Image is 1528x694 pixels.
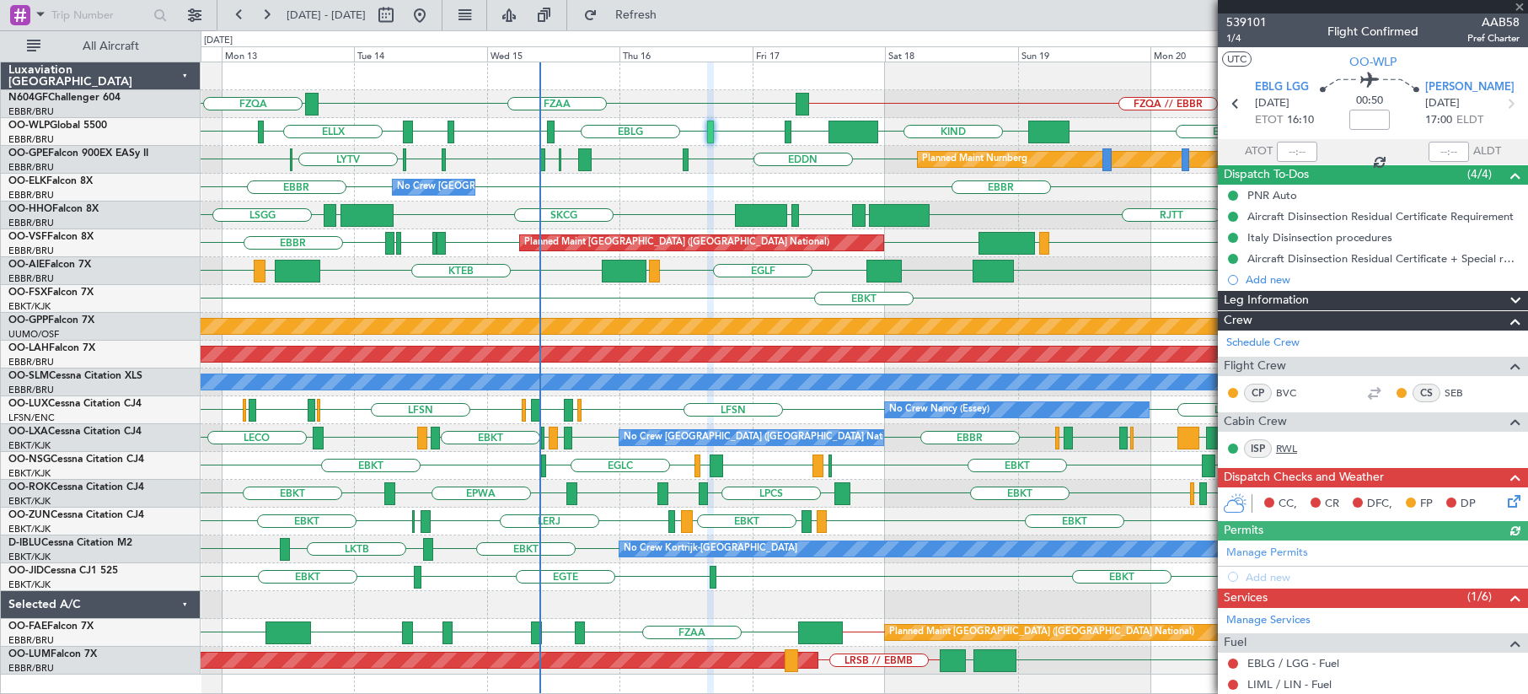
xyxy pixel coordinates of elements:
a: EBBR/BRU [8,161,54,174]
a: EBBR/BRU [8,272,54,285]
span: ETOT [1255,112,1283,129]
a: OO-LUMFalcon 7X [8,649,97,659]
a: EBKT/KJK [8,523,51,535]
span: Dispatch To-Dos [1224,165,1309,185]
span: Pref Charter [1467,31,1520,46]
a: EBBR/BRU [8,634,54,647]
span: Flight Crew [1224,357,1286,376]
span: OO-HHO [8,204,52,214]
span: OO-LUX [8,399,48,409]
a: OO-LUXCessna Citation CJ4 [8,399,142,409]
a: OO-LXACessna Citation CJ4 [8,427,142,437]
span: Crew [1224,311,1252,331]
a: OO-FSXFalcon 7X [8,288,94,298]
span: OO-WLP [1349,53,1397,71]
span: Fuel [1224,633,1247,653]
span: ATOT [1245,143,1273,160]
div: No Crew [GEOGRAPHIC_DATA] ([GEOGRAPHIC_DATA] National) [624,425,906,450]
span: 539101 [1226,13,1267,31]
span: CR [1325,496,1339,513]
a: N604GFChallenger 604 [8,93,121,103]
a: EBKT/KJK [8,495,51,508]
span: OO-JID [8,566,44,576]
span: OO-WLP [8,121,50,131]
span: 1/4 [1226,31,1267,46]
span: OO-LAH [8,343,49,353]
span: OO-SLM [8,371,49,381]
span: OO-ZUN [8,510,51,520]
a: OO-ZUNCessna Citation CJ4 [8,510,144,520]
a: OO-LAHFalcon 7X [8,343,95,353]
a: OO-JIDCessna CJ1 525 [8,566,118,576]
span: [DATE] - [DATE] [287,8,366,23]
span: OO-FSX [8,288,47,298]
div: ISP [1244,439,1272,458]
div: Planned Maint [GEOGRAPHIC_DATA] ([GEOGRAPHIC_DATA] National) [889,620,1194,645]
div: Planned Maint [GEOGRAPHIC_DATA] ([GEOGRAPHIC_DATA] National) [524,230,829,256]
a: EBBR/BRU [8,245,54,257]
div: Wed 15 [487,46,619,62]
span: DP [1461,496,1476,513]
span: Dispatch Checks and Weather [1224,468,1384,487]
a: OO-ROKCessna Citation CJ4 [8,482,144,492]
a: OO-ELKFalcon 8X [8,176,93,186]
div: Flight Confirmed [1327,23,1418,40]
div: [DATE] [204,34,233,48]
span: [DATE] [1255,95,1289,112]
a: EBKT/KJK [8,578,51,591]
span: OO-GPP [8,315,48,325]
a: EBLG / LGG - Fuel [1247,656,1339,670]
div: Fri 17 [753,46,885,62]
span: Services [1224,589,1268,608]
div: Mon 13 [222,46,354,62]
a: EBKT/KJK [8,300,51,313]
div: Sun 19 [1018,46,1150,62]
span: 17:00 [1425,112,1452,129]
div: CS [1413,384,1440,402]
a: UUMO/OSF [8,328,59,341]
span: Cabin Crew [1224,412,1287,432]
div: No Crew [GEOGRAPHIC_DATA] ([GEOGRAPHIC_DATA] National) [397,175,679,200]
span: FP [1420,496,1433,513]
a: EBBR/BRU [8,217,54,229]
a: EBBR/BRU [8,105,54,118]
div: Sat 18 [885,46,1017,62]
input: Trip Number [51,3,148,28]
span: 00:50 [1356,93,1383,110]
span: EBLG LGG [1255,79,1309,96]
span: OO-LUM [8,649,51,659]
a: LIML / LIN - Fuel [1247,677,1332,691]
div: PNR Auto [1247,188,1297,202]
div: Italy Disinsection procedures [1247,230,1392,245]
div: Thu 16 [619,46,752,62]
span: All Aircraft [44,40,178,52]
a: OO-HHOFalcon 8X [8,204,99,214]
a: EBBR/BRU [8,356,54,369]
span: ELDT [1456,112,1483,129]
a: EBKT/KJK [8,551,51,563]
div: CP [1244,384,1272,402]
span: OO-FAE [8,621,47,632]
a: OO-FAEFalcon 7X [8,621,94,632]
span: N604GF [8,93,48,103]
span: [DATE] [1425,95,1460,112]
a: OO-NSGCessna Citation CJ4 [8,455,144,465]
a: RWL [1276,441,1314,456]
a: Manage Services [1226,612,1311,629]
span: OO-AIE [8,260,45,270]
a: BVC [1276,385,1314,401]
span: (1/6) [1467,588,1492,605]
span: OO-NSG [8,455,51,465]
a: Schedule Crew [1226,335,1300,352]
a: OO-SLMCessna Citation XLS [8,371,142,381]
a: OO-VSFFalcon 8X [8,232,94,242]
a: LFSN/ENC [8,412,55,424]
div: Tue 14 [354,46,486,62]
a: EBBR/BRU [8,384,54,396]
div: Aircraft Disinsection Residual Certificate + Special request [1247,251,1520,266]
div: No Crew Kortrijk-[GEOGRAPHIC_DATA] [624,536,797,562]
span: (4/4) [1467,165,1492,183]
a: EBKT/KJK [8,439,51,452]
span: AAB58 [1467,13,1520,31]
a: EBBR/BRU [8,189,54,202]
